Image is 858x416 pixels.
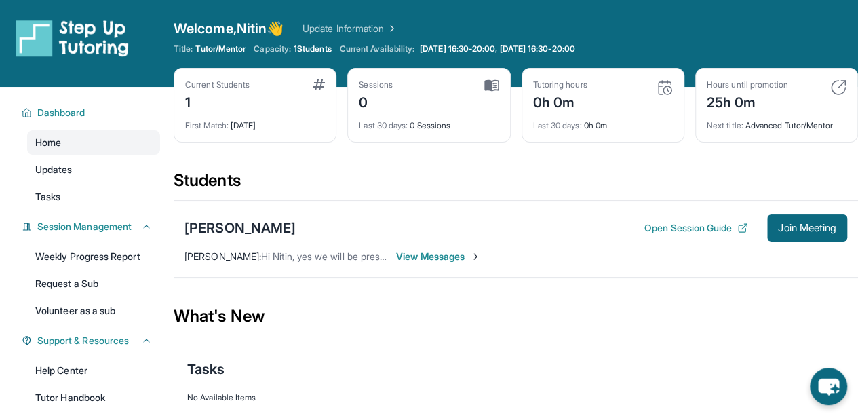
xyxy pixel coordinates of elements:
div: 0h 0m [533,112,673,131]
div: Advanced Tutor/Mentor [707,112,846,131]
a: Request a Sub [27,271,160,296]
a: Updates [27,157,160,182]
span: Welcome, Nitin 👋 [174,19,284,38]
span: Support & Resources [37,334,129,347]
img: card [830,79,846,96]
div: Tutoring hours [533,79,587,90]
span: Home [35,136,61,149]
button: Join Meeting [767,214,847,242]
button: Session Management [32,220,152,233]
div: 0 Sessions [359,112,499,131]
img: Chevron-Right [470,251,481,262]
span: Title: [174,43,193,54]
span: 1 Students [294,43,332,54]
a: Volunteer as a sub [27,299,160,323]
span: Hi Nitin, yes we will be present. Thanks! [261,250,432,262]
div: 0h 0m [533,90,587,112]
button: Open Session Guide [644,221,748,235]
div: What's New [174,286,858,346]
span: Last 30 days : [359,120,408,130]
span: First Match : [185,120,229,130]
img: card [657,79,673,96]
span: [DATE] 16:30-20:00, [DATE] 16:30-20:00 [420,43,575,54]
button: Support & Resources [32,334,152,347]
span: Session Management [37,220,132,233]
div: Sessions [359,79,393,90]
span: Current Availability: [340,43,414,54]
span: Capacity: [254,43,291,54]
span: Last 30 days : [533,120,582,130]
span: [PERSON_NAME] : [184,250,261,262]
a: Tasks [27,185,160,209]
div: Current Students [185,79,250,90]
a: Tutor Handbook [27,385,160,410]
img: Chevron Right [384,22,397,35]
span: Join Meeting [778,224,836,232]
span: Updates [35,163,73,176]
span: Tasks [187,360,225,379]
span: Dashboard [37,106,85,119]
button: chat-button [810,368,847,405]
img: card [313,79,325,90]
a: [DATE] 16:30-20:00, [DATE] 16:30-20:00 [417,43,578,54]
a: Help Center [27,358,160,383]
div: [DATE] [185,112,325,131]
a: Update Information [303,22,397,35]
div: 0 [359,90,393,112]
span: Next title : [707,120,743,130]
div: 1 [185,90,250,112]
a: Home [27,130,160,155]
button: Dashboard [32,106,152,119]
div: 25h 0m [707,90,788,112]
div: No Available Items [187,392,844,403]
img: card [484,79,499,92]
div: [PERSON_NAME] [184,219,296,238]
span: Tutor/Mentor [195,43,246,54]
span: View Messages [396,250,481,263]
img: logo [16,19,129,57]
div: Hours until promotion [707,79,788,90]
a: Weekly Progress Report [27,244,160,269]
div: Students [174,170,858,200]
span: Tasks [35,190,60,204]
